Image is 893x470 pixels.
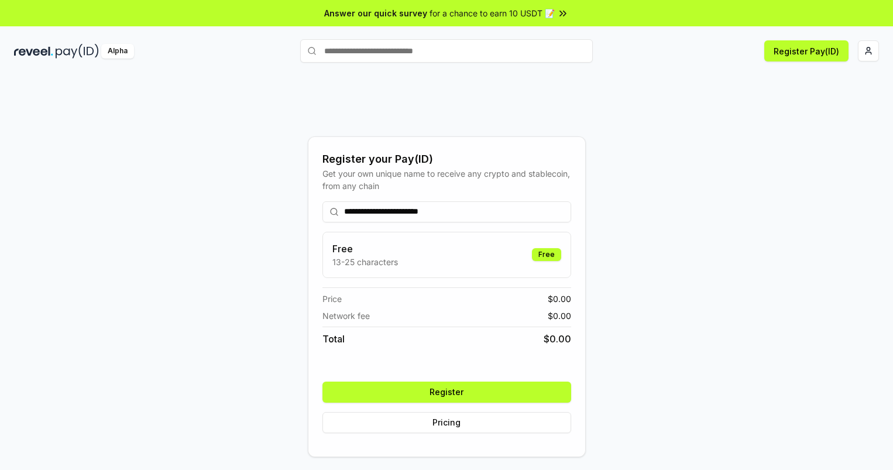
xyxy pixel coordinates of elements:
[322,151,571,167] div: Register your Pay(ID)
[14,44,53,59] img: reveel_dark
[322,310,370,322] span: Network fee
[430,7,555,19] span: for a chance to earn 10 USDT 📝
[324,7,427,19] span: Answer our quick survey
[332,242,398,256] h3: Free
[548,310,571,322] span: $ 0.00
[322,332,345,346] span: Total
[332,256,398,268] p: 13-25 characters
[532,248,561,261] div: Free
[764,40,849,61] button: Register Pay(ID)
[322,382,571,403] button: Register
[322,293,342,305] span: Price
[548,293,571,305] span: $ 0.00
[56,44,99,59] img: pay_id
[322,167,571,192] div: Get your own unique name to receive any crypto and stablecoin, from any chain
[101,44,134,59] div: Alpha
[544,332,571,346] span: $ 0.00
[322,412,571,433] button: Pricing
